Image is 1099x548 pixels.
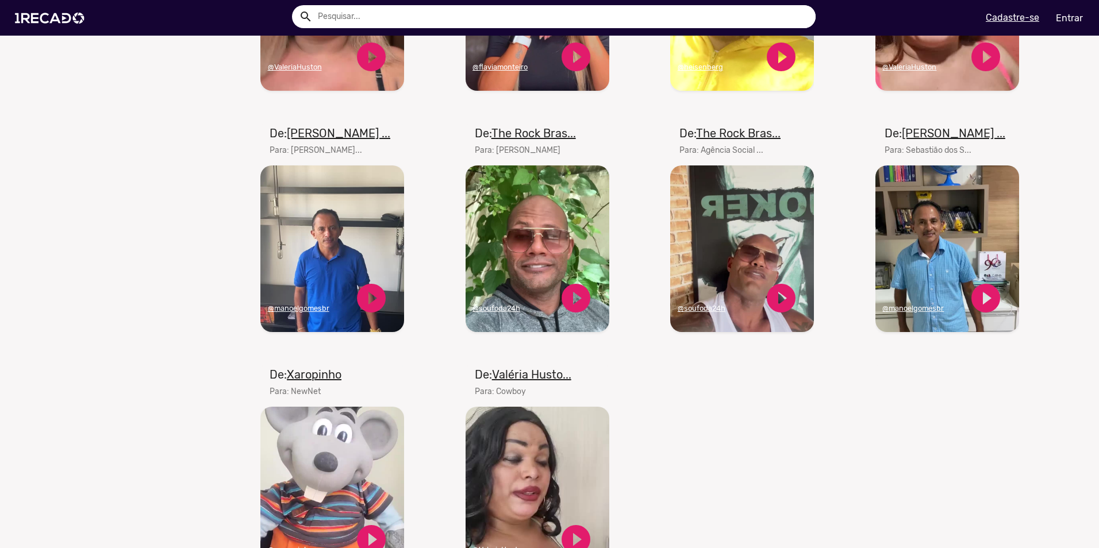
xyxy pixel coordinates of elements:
[309,5,816,28] input: Pesquisar...
[882,63,936,71] u: @ValeriaHuston
[885,144,1005,156] mat-card-subtitle: Para: Sebastião dos S...
[354,40,389,74] a: play_circle_filled
[670,165,814,332] video: Seu navegador não reproduz vídeo em HTML5
[472,63,528,71] u: @flaviamonteiro
[270,125,390,142] mat-card-title: De:
[679,144,781,156] mat-card-subtitle: Para: Agência Social ...
[678,304,725,312] u: @soufoda24h
[678,63,723,71] u: @heisenberg
[295,6,315,26] button: Example home icon
[475,125,576,142] mat-card-title: De:
[696,126,781,140] u: The Rock Bras...
[679,125,781,142] mat-card-title: De:
[475,144,576,156] mat-card-subtitle: Para: [PERSON_NAME]
[472,304,520,312] u: @soufoda24h
[491,126,576,140] u: The Rock Bras...
[492,368,571,381] u: Valéria Husto...
[764,40,798,74] a: play_circle_filled
[287,368,341,381] u: Xaropinho
[466,165,609,332] video: Seu navegador não reproduz vídeo em HTML5
[475,385,571,398] mat-card-subtitle: Para: Cowboy
[875,165,1019,332] video: Seu navegador não reproduz vídeo em HTML5
[559,281,593,315] a: play_circle_filled
[260,165,404,332] video: Seu navegador não reproduz vídeo em HTML5
[969,40,1003,74] a: play_circle_filled
[764,281,798,315] a: play_circle_filled
[287,126,390,140] u: [PERSON_NAME] ...
[1048,8,1090,28] a: Entrar
[268,304,329,312] u: @manoelgomesbr
[902,126,1005,140] u: [PERSON_NAME] ...
[354,281,389,315] a: play_circle_filled
[270,385,341,398] mat-card-subtitle: Para: NewNet
[475,366,571,383] mat-card-title: De:
[986,12,1039,23] u: Cadastre-se
[270,144,390,156] mat-card-subtitle: Para: [PERSON_NAME]...
[882,304,944,312] u: @manoelgomesbr
[969,281,1003,315] a: play_circle_filled
[559,40,593,74] a: play_circle_filled
[885,125,1005,142] mat-card-title: De:
[270,366,341,383] mat-card-title: De:
[299,10,313,24] mat-icon: Example home icon
[268,63,322,71] u: @ValeriaHuston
